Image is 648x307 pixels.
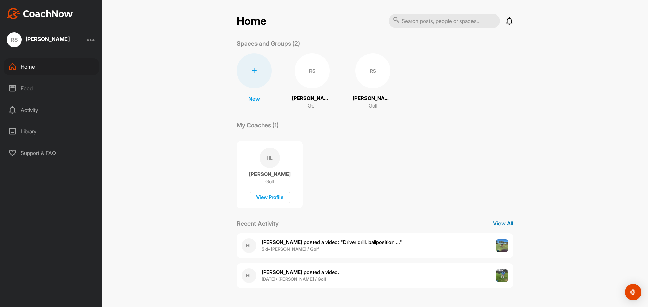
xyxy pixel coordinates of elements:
[493,219,513,227] p: View All
[625,284,641,300] div: Open Intercom Messenger
[237,14,266,28] h2: Home
[237,121,279,130] p: My Coaches (1)
[265,178,274,185] p: Golf
[248,95,260,103] p: New
[250,192,290,203] div: View Profile
[308,102,317,110] p: Golf
[262,239,302,245] b: [PERSON_NAME]
[369,102,378,110] p: Golf
[353,53,393,110] a: RS[PERSON_NAME]Golf
[237,219,279,228] p: Recent Activity
[389,14,500,28] input: Search posts, people or spaces...
[4,101,99,118] div: Activity
[4,80,99,97] div: Feed
[355,53,390,88] div: RS
[260,148,280,168] div: HL
[7,8,73,19] img: CoachNow
[262,246,319,252] b: 5 d • [PERSON_NAME] / Golf
[237,39,300,48] p: Spaces and Groups (2)
[249,171,291,178] p: [PERSON_NAME]
[262,276,326,282] b: [DATE] • [PERSON_NAME] / Golf
[7,32,22,47] div: RS
[4,123,99,140] div: Library
[26,36,70,42] div: [PERSON_NAME]
[242,268,256,283] div: HL
[4,145,99,161] div: Support & FAQ
[4,58,99,75] div: Home
[496,269,509,282] img: post image
[242,238,256,253] div: HL
[292,53,332,110] a: RS[PERSON_NAME]Golf
[262,269,339,275] span: posted a video .
[262,239,402,245] span: posted a video : " Driver drill, ballposition ... "
[496,239,509,252] img: post image
[292,95,332,102] p: [PERSON_NAME]
[353,95,393,102] p: [PERSON_NAME]
[262,269,302,275] b: [PERSON_NAME]
[295,53,330,88] div: RS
